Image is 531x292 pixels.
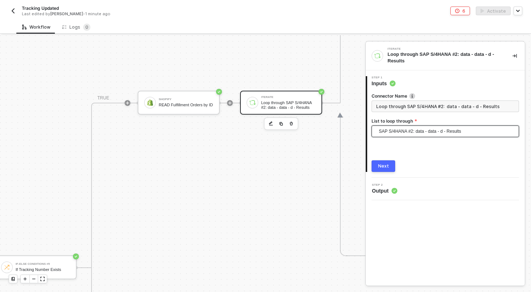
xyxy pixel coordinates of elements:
button: 6 [450,7,470,15]
div: If Tracking Number Exists [16,267,70,272]
input: Enter description [372,100,519,112]
div: READ Fulfillment Orders by ID [159,103,213,107]
div: Shopify [159,98,213,101]
sup: 0 [83,24,90,31]
span: icon-error-page [455,9,459,13]
img: copy-block [279,122,283,126]
span: icon-collapse-right [512,54,517,58]
span: icon-play [23,277,27,281]
span: icon-success-page [216,89,222,95]
label: List to loop through [372,118,519,124]
div: TRUE [97,95,109,102]
img: icon [249,99,256,106]
button: activateActivate [476,7,511,15]
span: icon-play [125,101,130,105]
div: If-Else Conditions #5 [16,263,70,266]
span: Output [372,187,397,194]
label: Connector Name [372,93,519,99]
div: Iterate [261,96,316,99]
img: icon-info [409,93,415,99]
button: copy-block [277,119,285,128]
img: icon [147,99,153,106]
img: integration-icon [374,53,381,59]
button: edit-cred [267,119,275,128]
span: icon-success-page [319,89,324,95]
div: Workflow [22,24,50,30]
div: 6 [462,8,465,14]
span: Step 2 [372,184,397,186]
span: Step 1 [372,76,396,79]
img: back [10,8,16,14]
span: icon-expand [40,277,45,281]
div: Loop through SAP S/4HANA #2: data - data - d - Results [261,100,316,110]
div: Next [378,163,389,169]
span: icon-minus [32,277,36,281]
button: back [9,7,17,15]
button: Next [372,160,395,172]
span: Inputs [372,80,396,87]
div: Iterate [388,48,496,50]
span: icon-success-page [73,254,79,259]
span: [PERSON_NAME] [50,11,83,16]
div: Step 1Inputs Connector Nameicon-infoList to loop throughSAP S/4HANA #2: data - data - d - Results... [366,76,525,172]
div: Logs [62,24,90,31]
span: Tracking Updated [22,5,59,11]
div: Loop through SAP S/4HANA #2: data - data - d - Results [388,51,501,64]
div: Last edited by - 1 minute ago [22,11,249,17]
img: edit-cred [269,121,273,126]
img: icon [4,264,10,271]
span: icon-play [228,101,232,105]
span: SAP S/4HANA #2: data - data - d - Results [379,126,515,137]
